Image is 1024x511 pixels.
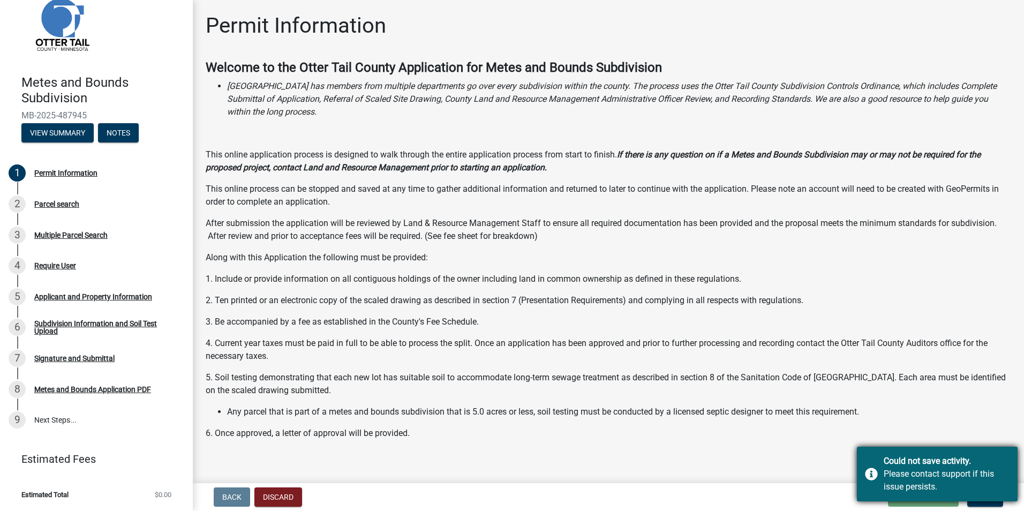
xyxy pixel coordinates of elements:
[9,381,26,398] div: 8
[21,75,184,106] h4: Metes and Bounds Subdivision
[98,129,139,138] wm-modal-confirm: Notes
[9,411,26,429] div: 9
[206,315,1011,328] p: 3. Be accompanied by a fee as established in the County's Fee Schedule.
[206,251,1011,264] p: Along with this Application the following must be provided:
[21,110,171,121] span: MB-2025-487945
[206,149,981,172] strong: If there is any question on if a Metes and Bounds Subdivision may or may not be required for the ...
[34,320,176,335] div: Subdivision Information and Soil Test Upload
[9,350,26,367] div: 7
[206,427,1011,440] p: 6. Once approved, a letter of approval will be provided.
[206,148,1011,174] p: This online application process is designed to walk through the entire application process from s...
[227,405,1011,418] li: Any parcel that is part of a metes and bounds subdivision that is 5.0 acres or less, soil testing...
[206,13,386,39] h1: Permit Information
[9,448,176,470] a: Estimated Fees
[206,294,1011,307] p: 2. Ten printed or an electronic copy of the scaled drawing as described in section 7 (Presentatio...
[34,200,79,208] div: Parcel search
[206,217,1011,243] p: After submission the application will be reviewed by Land & Resource Management Staff to ensure a...
[98,123,139,142] button: Notes
[34,262,76,269] div: Require User
[34,386,151,393] div: Metes and Bounds Application PDF
[9,319,26,336] div: 6
[884,455,1010,468] div: Could not save activity.
[155,491,171,498] span: $0.00
[9,288,26,305] div: 5
[21,123,94,142] button: View Summary
[9,164,26,182] div: 1
[206,337,1011,363] p: 4. Current year taxes must be paid in full to be able to process the split. Once an application h...
[21,491,69,498] span: Estimated Total
[9,257,26,274] div: 4
[227,81,997,117] i: [GEOGRAPHIC_DATA] has members from multiple departments go over every subdivision within the coun...
[206,371,1011,397] p: 5. Soil testing demonstrating that each new lot has suitable soil to accommodate long-term sewage...
[206,273,1011,285] p: 1. Include or provide information on all contiguous holdings of the owner including land in commo...
[214,487,250,507] button: Back
[206,60,662,75] strong: Welcome to the Otter Tail County Application for Metes and Bounds Subdivision
[206,183,1011,208] p: This online process can be stopped and saved at any time to gather additional information and ret...
[254,487,302,507] button: Discard
[34,355,115,362] div: Signature and Submittal
[21,129,94,138] wm-modal-confirm: Summary
[222,493,242,501] span: Back
[9,227,26,244] div: 3
[9,196,26,213] div: 2
[884,468,1010,493] div: Please contact support if this issue persists.
[34,169,97,177] div: Permit Information
[34,231,108,239] div: Multiple Parcel Search
[34,293,152,300] div: Applicant and Property Information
